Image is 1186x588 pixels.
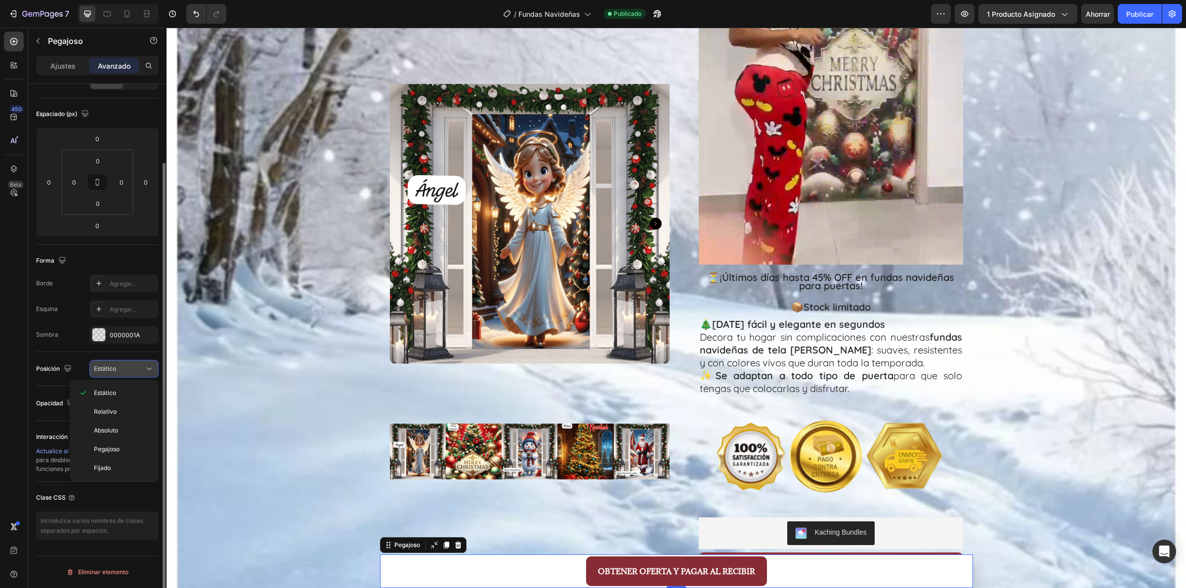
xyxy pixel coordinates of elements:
div: Abrir Intercom Messenger [1152,540,1176,563]
button: <p><span style="font-size:15px;">OBTENER OFERTA Y PAGAR AL RECIBIR</span></p> [532,525,797,554]
input: 0 píxeles [114,175,129,190]
font: Sombra [36,331,58,338]
button: Carousel Next Arrow [483,191,495,202]
font: Absoluto [94,427,118,434]
font: Pegajoso [94,445,120,453]
font: / [514,10,516,18]
input: 0 [42,175,56,190]
font: Pegajoso [228,513,254,521]
div: Kaching Bundles [648,500,700,510]
button: 1 producto asignado [978,4,1077,24]
strong: Se adaptan a todo tipo de puerta [549,342,727,354]
font: Interacción [36,433,68,440]
font: Ahorrar [1086,10,1110,18]
font: Clase CSS [36,494,66,501]
strong: fundas navideñas de tela [PERSON_NAME] [533,303,796,328]
font: Agregar... [110,280,136,287]
input: 0 [87,131,107,146]
input: 0 píxeles [67,175,82,190]
button: Eliminar elemento [36,564,159,580]
font: 1 producto asignado [987,10,1055,18]
iframe: Área de diseño [167,28,1186,588]
strong: [DATE] fácil y elegante en segundos [546,290,719,303]
span: 📦 [625,273,704,285]
p: 🎄 Decora tu hogar sin complicaciones con nuestras : suaves, resistentes y con colores vivos que d... [533,290,796,367]
button: Ahorrar [1081,4,1114,24]
font: Estático [94,365,116,372]
font: Esquina [36,305,58,313]
p: Pegajoso [48,35,132,47]
font: 450 [11,106,22,113]
div: Deshacer/Rehacer [186,4,226,24]
font: Borde [36,279,53,287]
font: Eliminar elemento [78,568,128,576]
input: 0 píxeles [88,196,108,211]
button: Publicar [1118,4,1162,24]
font: Espaciado (px) [36,110,77,118]
font: Publicado [614,10,641,17]
font: Agregar... [110,306,136,313]
font: Forma [36,257,54,264]
button: Estático [89,360,159,378]
font: Opacidad [36,399,63,407]
font: Estático [94,389,116,396]
font: Fijado [94,464,111,471]
font: Avanzado [98,62,130,70]
font: Fundas Navideñas [518,10,580,18]
button: 7 [4,4,74,24]
button: <p><span style="font-size:15px;">OBTENER OFERTA Y PAGAR AL RECIBIR</span></p> [420,529,600,558]
img: gempages_583074159974679192-94a8152c-a406-4ccc-9683-c91334a8b80e.png [532,380,797,478]
button: Kaching Bundles [621,494,708,517]
span: ⏳ [541,243,788,264]
font: Ajustes [50,62,76,70]
span: OBTENER OFERTA Y PAGAR AL RECIBIR [431,539,589,549]
input: 0 [138,175,153,190]
font: Beta [10,181,21,188]
font: Pegajoso [48,36,83,46]
font: Actualice al plan Optimize [36,447,109,455]
font: 0000001A [110,331,140,339]
strong: ¡Últimos días hasta 45% OFF en fundas navideñas para puertas! [553,243,788,264]
font: Relativo [94,408,117,415]
input: 0 píxeles [88,154,108,168]
strong: Stock limitado [637,273,704,285]
input: 0 [87,218,107,233]
img: KachingBundles.png [629,500,640,511]
font: 7 [65,9,69,19]
font: Posición [36,365,60,372]
font: para desbloquear Interacción y otras funciones premium. [36,456,139,472]
font: Publicar [1126,10,1153,18]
